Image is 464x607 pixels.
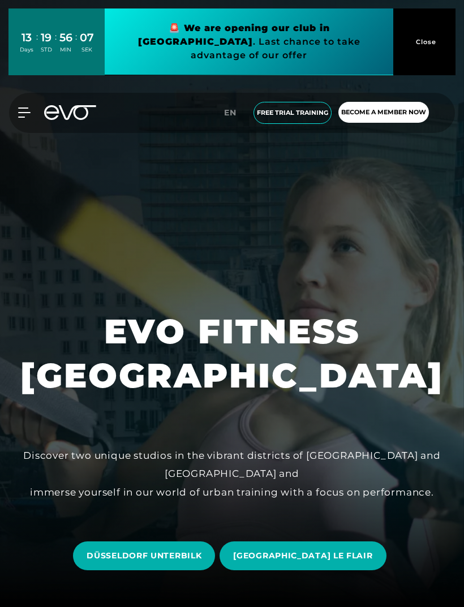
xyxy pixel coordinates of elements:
[59,46,72,54] div: MIN
[75,31,77,61] div: :
[341,107,426,117] span: Become a member now
[9,309,455,398] h1: EVO FITNESS [GEOGRAPHIC_DATA]
[20,29,33,46] div: 13
[9,446,455,501] div: Discover two unique studios in the vibrant districts of [GEOGRAPHIC_DATA] and [GEOGRAPHIC_DATA] a...
[335,102,432,124] a: Become a member now
[41,46,52,54] div: STD
[257,108,328,118] span: FREE TRIAL TRAINING
[20,46,33,54] div: Days
[224,107,237,118] span: EN
[233,550,372,562] span: [GEOGRAPHIC_DATA] LE FLAIR
[250,102,335,124] a: FREE TRIAL TRAINING
[36,31,38,61] div: :
[41,29,52,46] div: 19
[87,550,201,562] span: DÜSSELDORF UNTERBILK
[413,37,436,47] span: Close
[80,46,94,54] div: SEK
[55,31,57,61] div: :
[224,106,243,119] a: EN
[220,533,390,579] a: [GEOGRAPHIC_DATA] LE FLAIR
[59,29,72,46] div: 56
[73,533,220,579] a: DÜSSELDORF UNTERBILK
[80,29,94,46] div: 07
[393,8,456,75] button: Close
